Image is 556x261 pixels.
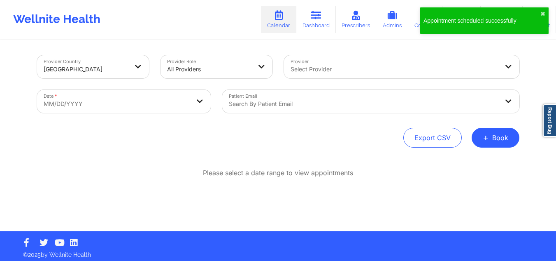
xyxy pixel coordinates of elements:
p: © 2025 by Wellnite Health [17,245,539,259]
a: Admins [376,6,408,33]
a: Dashboard [296,6,336,33]
button: +Book [472,128,519,148]
div: [GEOGRAPHIC_DATA] [44,60,128,78]
button: close [540,11,545,17]
button: Export CSV [403,128,462,148]
p: Please select a date range to view appointments [203,168,353,178]
span: + [483,135,489,140]
div: Appointment scheduled successfully [423,16,540,25]
a: Calendar [261,6,296,33]
a: Report Bug [543,104,556,137]
a: Coaches [408,6,442,33]
a: Prescribers [336,6,377,33]
div: All Providers [167,60,252,78]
